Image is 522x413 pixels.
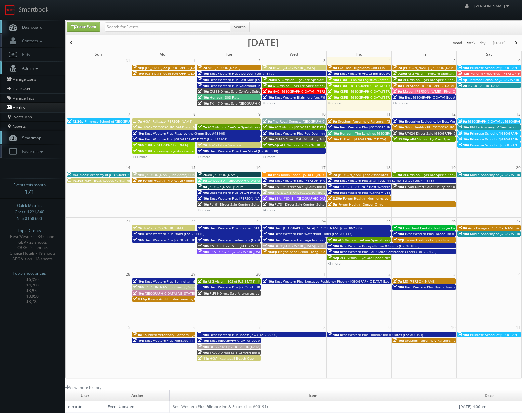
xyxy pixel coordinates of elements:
[230,22,250,32] button: Search
[385,111,391,118] span: 11
[19,52,30,57] span: Bids
[340,89,444,94] span: CBRE - [GEOGRAPHIC_DATA][STREET_ADDRESS][GEOGRAPHIC_DATA]
[198,65,207,70] span: 7a
[133,297,147,301] span: 3:30p
[458,83,467,88] span: 2p
[262,101,275,105] a: +8 more
[125,57,131,64] span: 31
[258,111,261,118] span: 9
[405,125,482,129] span: ScionHealth - KH [GEOGRAPHIC_DATA][US_STATE]
[405,232,486,236] span: Best Western Plus Laredo Inn & Suites (Loc #44702)
[255,164,261,171] span: 16
[210,350,271,355] span: TX950 Direct Sale Comfort Inn & Suites
[263,184,274,189] span: 10a
[328,83,339,88] span: 10a
[275,95,334,100] span: Best Western Blairmore (Loc #68025)
[458,226,467,230] span: 9a
[198,338,209,343] span: 10a
[263,202,274,206] span: 10a
[393,279,402,284] span: 7a
[477,39,488,47] button: day
[453,57,456,64] span: 5
[458,143,469,147] span: 10a
[145,338,215,343] span: Best Western Plus Heritage Inn (Loc #44463)
[465,39,478,47] button: week
[85,119,172,124] span: Primrose School of [GEOGRAPHIC_DATA][PERSON_NAME]
[340,184,446,189] span: *RESCHEDULING* Best Western Plus Waltham Boston (Loc #22009)
[248,39,279,46] h2: [DATE]
[263,89,272,94] span: 9a
[198,202,209,206] span: 10a
[328,249,339,254] span: 10a
[263,143,279,147] span: 12:45p
[275,131,360,136] span: Best Western Plus Red Deer Inn & Suites (Loc #61062)
[143,125,213,129] span: HGV - [GEOGRAPHIC_DATA] and Racquet Club
[422,51,426,57] span: Fri
[210,356,254,361] span: HGV - Kaanapali Beach Club
[19,65,40,71] span: Admin
[328,77,339,82] span: 10a
[328,196,342,201] span: 3:30p
[198,149,209,153] span: 10a
[340,249,436,254] span: Best Western Plus Eau Claire Conference Center (Loc #50126)
[458,119,467,124] span: 9a
[133,226,142,230] span: 7a
[338,65,385,70] span: Eva-Last - Highlands Golf Club
[275,244,347,248] span: BU #[GEOGRAPHIC_DATA] [GEOGRAPHIC_DATA]
[198,238,209,242] span: 10a
[458,71,469,76] span: 12p
[145,172,231,177] span: [PERSON_NAME] Inn &amp; Suites [GEOGRAPHIC_DATA]
[405,238,450,242] span: Forum Health - Tampa Clinic
[275,137,329,141] span: VA960 Direct Sale MainStay Suites
[458,137,469,141] span: 10a
[145,137,227,141] span: Best Western Plus [GEOGRAPHIC_DATA] (Loc #61105)
[518,57,521,64] span: 6
[133,291,144,296] span: 10a
[393,172,402,177] span: 9a
[470,125,517,129] span: Kiddie Academy of New Lenox
[145,232,204,236] span: Best Western Plus Isanti (Loc #24145)
[263,119,272,124] span: 9a
[145,143,188,147] span: CBRE - [GEOGRAPHIC_DATA]
[340,83,444,88] span: CBRE - [GEOGRAPHIC_DATA][STREET_ADDRESS][GEOGRAPHIC_DATA]
[198,71,209,76] span: 10a
[328,65,337,70] span: 9a
[340,244,419,248] span: Best Western Bonnyville Inn & Suites (Loc #61075)
[328,202,337,206] span: 5p
[133,172,144,177] span: 10a
[95,51,102,57] span: Sun
[263,190,274,195] span: 10a
[198,172,212,177] span: 7:30a
[145,71,235,76] span: [US_STATE] de [GEOGRAPHIC_DATA] - [GEOGRAPHIC_DATA]
[340,131,409,136] span: Horizon - The Landings [GEOGRAPHIC_DATA]
[458,131,469,136] span: 10a
[340,332,423,337] span: Best Western Plus Fillmore Inn & Suites (Loc #06191)
[67,22,100,32] a: Create Event
[403,89,498,94] span: Maison [PERSON_NAME] - River Oaks Boutique Second Shoot
[263,279,274,284] span: 10a
[19,24,42,30] span: Dashboard
[193,57,196,64] span: 1
[405,184,469,189] span: FL508 Direct Sale Quality Inn Oceanfront
[210,285,292,289] span: Best Western Plus [GEOGRAPHIC_DATA] (Loc #50153)
[133,338,144,343] span: 10a
[263,83,272,88] span: 8a
[145,131,225,136] span: Best Western Plus Plaza by the Green (Loc #48106)
[210,338,271,343] span: Best [GEOGRAPHIC_DATA] (Loc #18018)
[278,249,341,254] span: BrightSpace Senior Living - College Walk
[340,125,422,129] span: Best Western Plus [GEOGRAPHIC_DATA] (Loc #64008)
[275,125,387,129] span: AEG Vision - [GEOGRAPHIC_DATA] - [PERSON_NAME][GEOGRAPHIC_DATA]
[159,51,168,57] span: Mon
[198,143,207,147] span: 7a
[328,255,339,260] span: 12p
[275,190,332,195] span: [PERSON_NAME][GEOGRAPHIC_DATA]
[393,238,404,242] span: 12p
[405,131,466,136] span: UT424 Direct Sale [GEOGRAPHIC_DATA]
[458,332,469,337] span: 10a
[403,279,435,284] span: MSI [PERSON_NAME]
[474,3,511,9] span: [PERSON_NAME]
[19,149,45,154] span: Favorites
[450,39,465,47] button: month
[340,137,386,141] span: ReBath - [GEOGRAPHIC_DATA]
[328,172,337,177] span: 7a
